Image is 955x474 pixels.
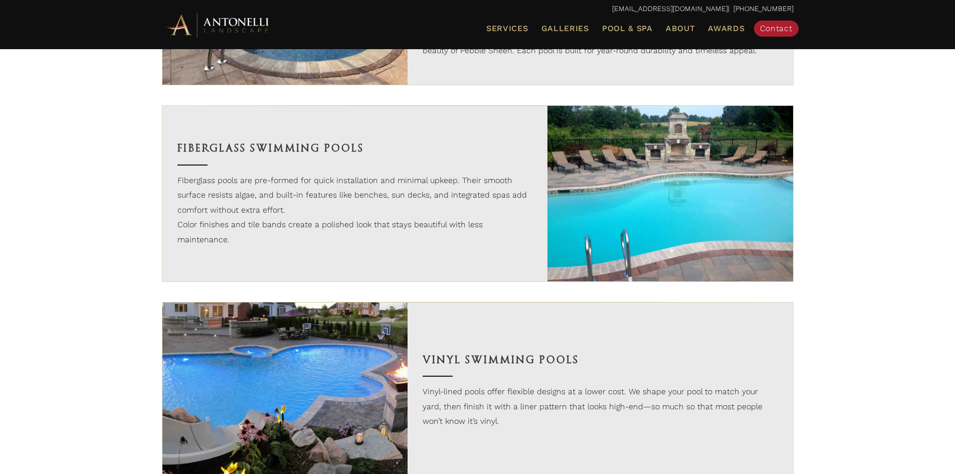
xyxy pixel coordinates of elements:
span: Pool & Spa [602,24,653,33]
span: About [666,25,695,33]
span: Galleries [541,24,589,33]
a: Pool & Spa [598,22,657,35]
a: Contact [754,21,799,37]
p: Vinyl-lined pools offer flexible designs at a lower cost. We shape your pool to match your yard, ... [423,384,778,429]
a: [EMAIL_ADDRESS][DOMAIN_NAME] [612,5,728,13]
h3: Fiberglass Swimming Pools [177,140,533,157]
p: | [PHONE_NUMBER] [162,3,794,16]
a: About [662,22,699,35]
span: Services [486,25,528,33]
p: Fiberglass pools are pre-formed for quick installation and minimal upkeep. Their smooth surface r... [177,173,533,218]
a: Services [482,22,532,35]
p: Color finishes and tile bands create a polished look that stays beautiful with less maintenance. [177,217,533,247]
span: Contact [760,24,793,33]
a: Galleries [537,22,593,35]
h3: Vinyl Swimming Pools [423,352,778,369]
img: Antonelli Horizontal Logo [162,11,272,39]
a: Awards [704,22,748,35]
span: Awards [708,24,744,33]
